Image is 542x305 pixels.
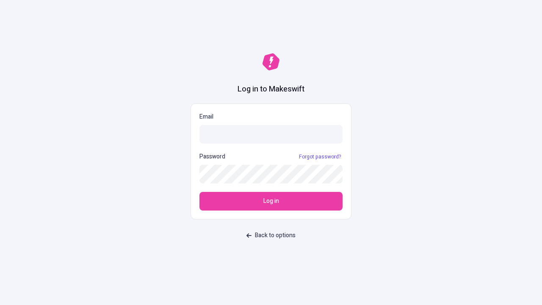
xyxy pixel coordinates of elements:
[238,84,304,95] h1: Log in to Makeswift
[241,228,301,243] button: Back to options
[255,231,296,240] span: Back to options
[199,125,343,144] input: Email
[199,112,343,122] p: Email
[199,192,343,211] button: Log in
[297,153,343,160] a: Forgot password?
[199,152,225,161] p: Password
[263,197,279,206] span: Log in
